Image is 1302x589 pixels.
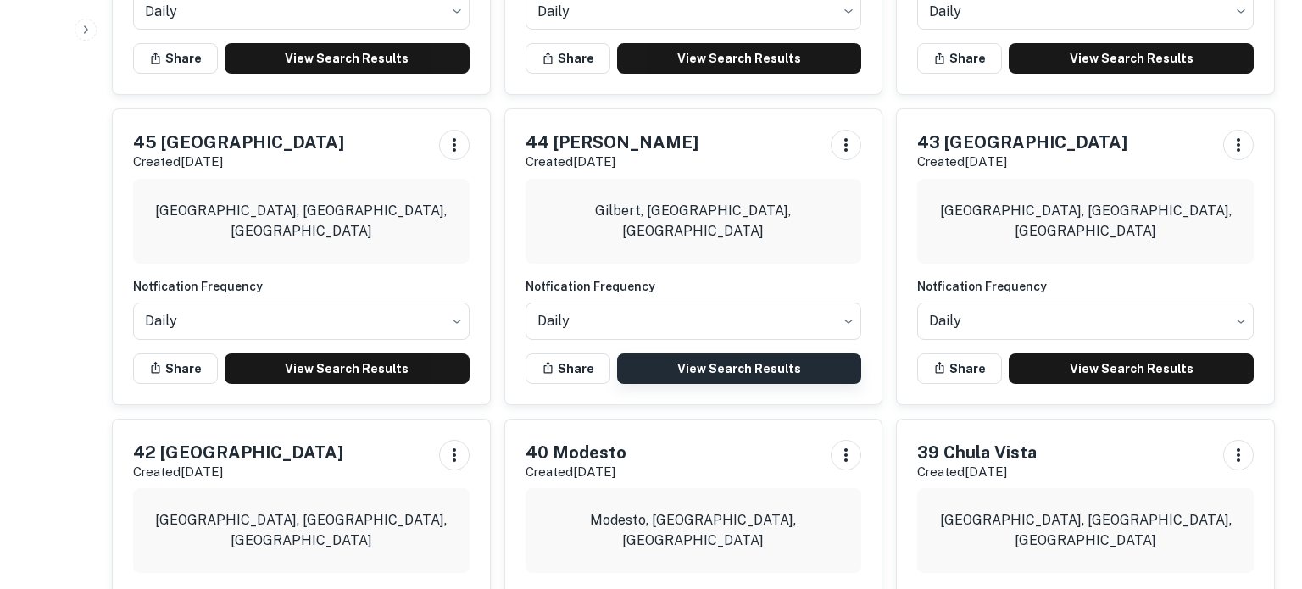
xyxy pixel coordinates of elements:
[133,43,218,74] button: Share
[539,201,849,242] p: Gilbert, [GEOGRAPHIC_DATA], [GEOGRAPHIC_DATA]
[931,510,1240,551] p: [GEOGRAPHIC_DATA], [GEOGRAPHIC_DATA], [GEOGRAPHIC_DATA]
[539,510,849,551] p: Modesto, [GEOGRAPHIC_DATA], [GEOGRAPHIC_DATA]
[917,130,1127,155] h5: 43 [GEOGRAPHIC_DATA]
[917,297,1254,345] div: Without label
[1217,453,1302,535] iframe: Chat Widget
[1009,43,1254,74] a: View Search Results
[917,277,1254,296] h6: Notfication Frequency
[526,130,698,155] h5: 44 [PERSON_NAME]
[225,353,470,384] a: View Search Results
[225,43,470,74] a: View Search Results
[1009,353,1254,384] a: View Search Results
[147,201,456,242] p: [GEOGRAPHIC_DATA], [GEOGRAPHIC_DATA], [GEOGRAPHIC_DATA]
[917,43,1002,74] button: Share
[526,440,626,465] h5: 40 Modesto
[147,510,456,551] p: [GEOGRAPHIC_DATA], [GEOGRAPHIC_DATA], [GEOGRAPHIC_DATA]
[133,297,470,345] div: Without label
[526,353,610,384] button: Share
[133,130,344,155] h5: 45 [GEOGRAPHIC_DATA]
[526,43,610,74] button: Share
[917,152,1127,172] p: Created [DATE]
[526,277,862,296] h6: Notfication Frequency
[526,297,862,345] div: Without label
[917,462,1037,482] p: Created [DATE]
[617,353,862,384] a: View Search Results
[133,277,470,296] h6: Notfication Frequency
[931,201,1240,242] p: [GEOGRAPHIC_DATA], [GEOGRAPHIC_DATA], [GEOGRAPHIC_DATA]
[526,462,626,482] p: Created [DATE]
[917,353,1002,384] button: Share
[133,462,343,482] p: Created [DATE]
[133,152,344,172] p: Created [DATE]
[133,440,343,465] h5: 42 [GEOGRAPHIC_DATA]
[526,152,698,172] p: Created [DATE]
[133,353,218,384] button: Share
[617,43,862,74] a: View Search Results
[917,440,1037,465] h5: 39 Chula Vista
